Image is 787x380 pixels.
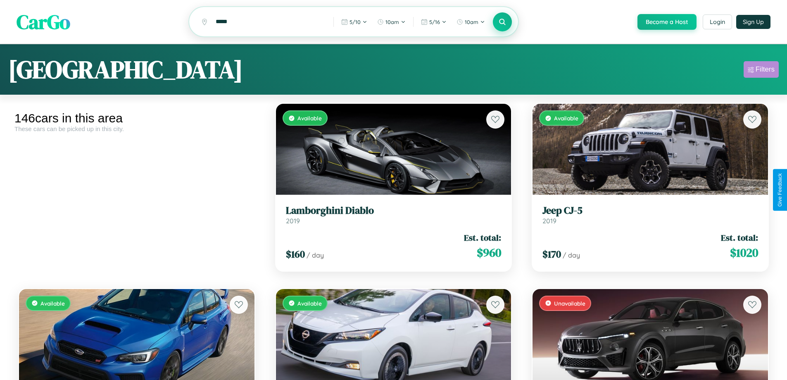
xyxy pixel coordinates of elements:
[286,217,300,225] span: 2019
[350,19,361,25] span: 5 / 10
[563,251,580,259] span: / day
[385,19,399,25] span: 10am
[477,244,501,261] span: $ 960
[554,300,585,307] span: Unavailable
[703,14,732,29] button: Login
[286,205,502,217] h3: Lamborghini Diablo
[307,251,324,259] span: / day
[286,247,305,261] span: $ 160
[17,8,70,36] span: CarGo
[14,111,259,125] div: 146 cars in this area
[40,300,65,307] span: Available
[744,61,779,78] button: Filters
[8,53,243,86] h1: [GEOGRAPHIC_DATA]
[542,217,556,225] span: 2019
[721,232,758,244] span: Est. total:
[777,173,783,207] div: Give Feedback
[452,15,489,29] button: 10am
[554,115,578,122] span: Available
[465,19,478,25] span: 10am
[637,14,697,30] button: Become a Host
[542,205,758,225] a: Jeep CJ-52019
[417,15,451,29] button: 5/16
[736,15,770,29] button: Sign Up
[756,65,775,74] div: Filters
[429,19,440,25] span: 5 / 16
[286,205,502,225] a: Lamborghini Diablo2019
[14,125,259,132] div: These cars can be picked up in this city.
[464,232,501,244] span: Est. total:
[297,115,322,122] span: Available
[337,15,371,29] button: 5/10
[373,15,410,29] button: 10am
[730,244,758,261] span: $ 1020
[297,300,322,307] span: Available
[542,205,758,217] h3: Jeep CJ-5
[542,247,561,261] span: $ 170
